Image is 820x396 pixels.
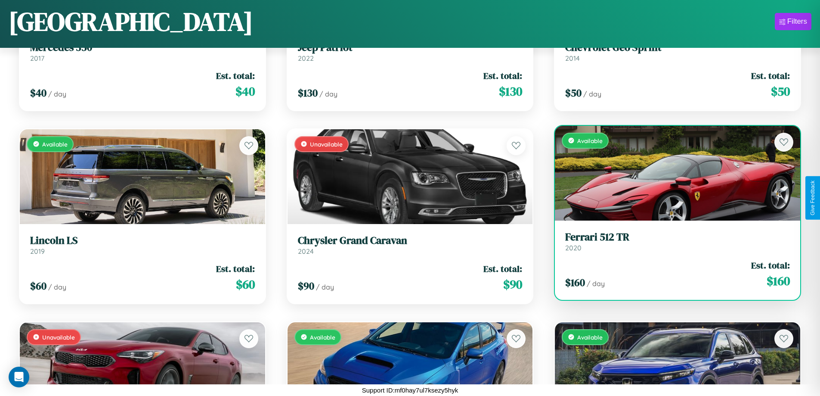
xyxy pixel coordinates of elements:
h3: Chevrolet Geo Sprint [565,41,790,54]
h3: Ferrari 512 TR [565,231,790,243]
span: 2014 [565,54,580,62]
div: Filters [787,17,807,26]
a: Lincoln LS2019 [30,234,255,256]
span: Est. total: [216,262,255,275]
h3: Chrysler Grand Caravan [298,234,523,247]
span: Est. total: [751,259,790,271]
span: 2019 [30,247,45,256]
p: Support ID: mf0hay7ul7ksezy5hyk [362,384,458,396]
span: $ 40 [30,86,46,100]
span: Unavailable [42,334,75,341]
span: $ 50 [565,86,582,100]
div: Give Feedback [810,181,816,215]
span: / day [319,90,337,98]
h1: [GEOGRAPHIC_DATA] [9,4,253,39]
span: Available [577,137,603,144]
span: Unavailable [310,140,343,148]
button: Filters [775,13,811,30]
span: Est. total: [751,69,790,82]
div: Open Intercom Messenger [9,367,29,387]
span: $ 160 [565,275,585,290]
a: Mercedes 3502017 [30,41,255,62]
span: Available [577,334,603,341]
h3: Lincoln LS [30,234,255,247]
span: / day [48,283,66,291]
span: 2024 [298,247,314,256]
a: Chrysler Grand Caravan2024 [298,234,523,256]
span: $ 130 [298,86,318,100]
span: $ 130 [499,83,522,100]
span: Est. total: [216,69,255,82]
span: 2017 [30,54,44,62]
span: $ 50 [771,83,790,100]
span: $ 160 [767,272,790,290]
span: $ 40 [235,83,255,100]
span: $ 60 [30,279,46,293]
span: / day [583,90,601,98]
h3: Jeep Patriot [298,41,523,54]
span: Available [310,334,335,341]
span: / day [48,90,66,98]
a: Ferrari 512 TR2020 [565,231,790,252]
a: Chevrolet Geo Sprint2014 [565,41,790,62]
span: 2020 [565,243,582,252]
span: / day [587,279,605,288]
span: Est. total: [483,262,522,275]
span: / day [316,283,334,291]
a: Jeep Patriot2022 [298,41,523,62]
span: $ 90 [503,276,522,293]
span: $ 60 [236,276,255,293]
span: Available [42,140,68,148]
span: Est. total: [483,69,522,82]
h3: Mercedes 350 [30,41,255,54]
span: $ 90 [298,279,314,293]
span: 2022 [298,54,314,62]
